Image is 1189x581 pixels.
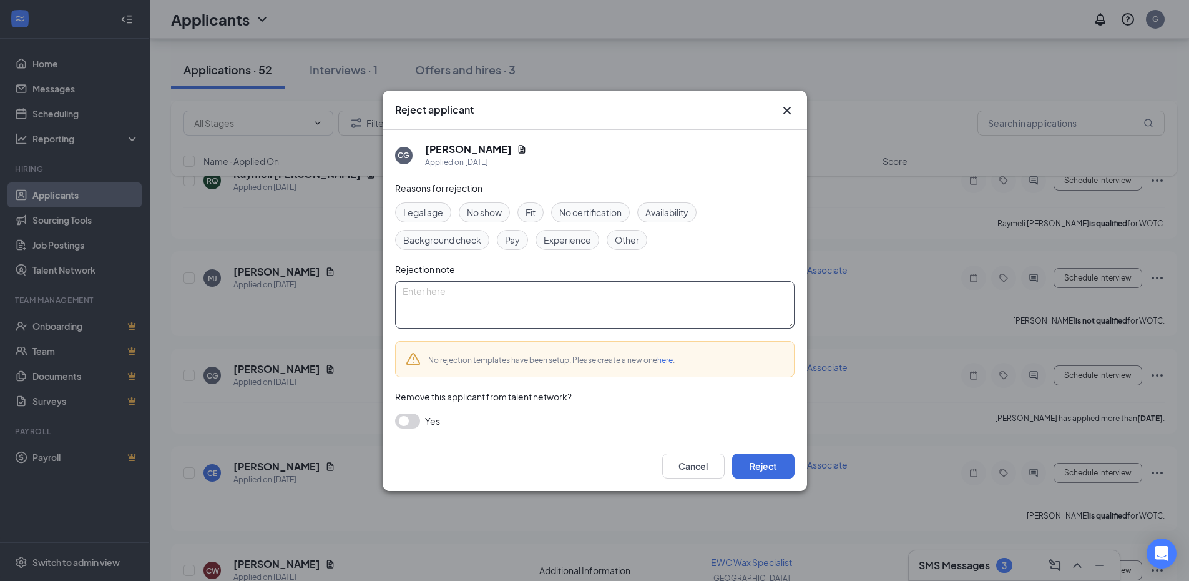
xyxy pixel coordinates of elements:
a: here [657,355,673,365]
button: Close [780,103,795,118]
span: No rejection templates have been setup. Please create a new one . [428,355,675,365]
span: Reasons for rejection [395,182,482,194]
svg: Warning [406,352,421,367]
span: Rejection note [395,264,455,275]
span: Yes [425,414,440,429]
h5: [PERSON_NAME] [425,142,512,156]
button: Cancel [662,454,725,479]
div: Applied on [DATE] [425,156,527,169]
button: Reject [732,454,795,479]
svg: Cross [780,103,795,118]
span: Pay [505,233,520,247]
span: Background check [403,233,481,247]
span: Remove this applicant from talent network? [395,391,572,402]
svg: Document [517,144,527,154]
span: Fit [526,206,536,219]
div: Open Intercom Messenger [1147,539,1177,569]
span: Other [615,233,639,247]
div: CG [398,150,409,161]
h3: Reject applicant [395,103,474,117]
span: Availability [645,206,688,219]
span: No certification [559,206,622,219]
span: No show [467,206,502,219]
span: Experience [544,233,591,247]
span: Legal age [403,206,443,219]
